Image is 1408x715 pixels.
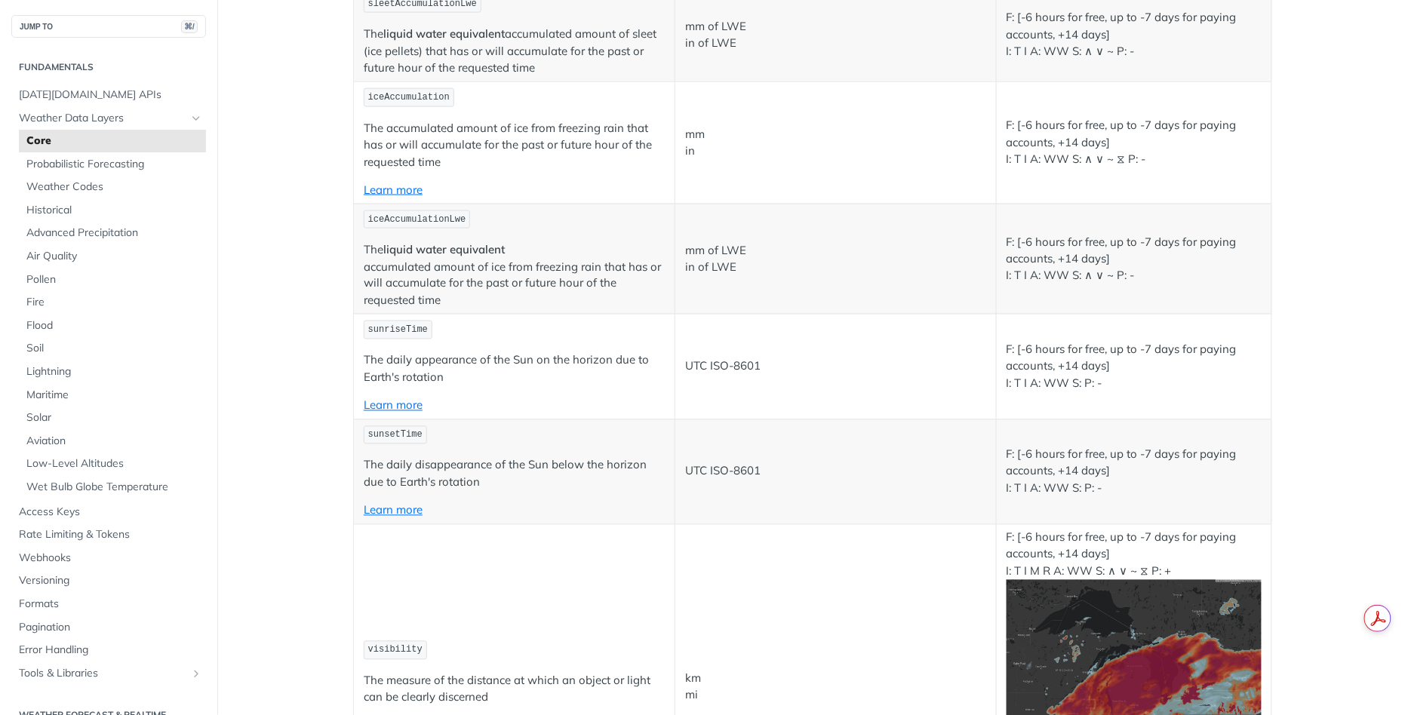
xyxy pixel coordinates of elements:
[26,341,202,356] span: Soil
[26,249,202,264] span: Air Quality
[11,107,206,130] a: Weather Data LayersHide subpages for Weather Data Layers
[26,226,202,241] span: Advanced Precipitation
[368,92,450,103] span: iceAccumulation
[19,407,206,429] a: Solar
[19,666,186,681] span: Tools & Libraries
[364,183,423,197] a: Learn more
[26,203,202,218] span: Historical
[26,157,202,172] span: Probabilistic Forecasting
[26,180,202,195] span: Weather Codes
[364,457,665,491] p: The daily disappearance of the Sun below the horizon due to Earth's rotation
[19,291,206,314] a: Fire
[19,337,206,360] a: Soil
[19,384,206,407] a: Maritime
[19,527,202,542] span: Rate Limiting & Tokens
[364,503,423,517] a: Learn more
[19,430,206,453] a: Aviation
[19,620,202,635] span: Pagination
[19,222,206,244] a: Advanced Precipitation
[19,199,206,222] a: Historical
[26,318,202,333] span: Flood
[19,551,202,566] span: Webhooks
[685,126,986,160] p: mm in
[685,463,986,480] p: UTC ISO-8601
[19,111,186,126] span: Weather Data Layers
[11,60,206,74] h2: Fundamentals
[26,434,202,449] span: Aviation
[26,480,202,495] span: Wet Bulb Globe Temperature
[26,388,202,403] span: Maritime
[685,358,986,376] p: UTC ISO-8601
[11,84,206,106] a: [DATE][DOMAIN_NAME] APIs
[19,573,202,588] span: Versioning
[190,667,202,680] button: Show subpages for Tools & Libraries
[364,673,665,707] p: The measure of the distance at which an object or light can be clearly discerned
[19,597,202,612] span: Formats
[368,645,423,655] span: visibility
[11,501,206,523] a: Access Keys
[1007,446,1262,498] p: F: [-6 hours for free, up to -7 days for paying accounts, +14 days] I: T I A: WW S: P: -
[368,214,466,225] span: iceAccumulationLwe
[19,315,206,337] a: Flood
[364,120,665,171] p: The accumulated amount of ice from freezing rain that has or will accumulate for the past or futu...
[383,26,505,41] strong: liquid water equivalent
[19,176,206,198] a: Weather Codes
[368,430,423,440] span: sunsetTime
[11,547,206,569] a: Webhooks
[26,456,202,471] span: Low-Level Altitudes
[190,112,202,124] button: Hide subpages for Weather Data Layers
[383,242,505,256] strong: liquid water equivalent
[19,245,206,268] a: Air Quality
[1007,234,1262,285] p: F: [-6 hours for free, up to -7 days for paying accounts, +14 days] I: T I A: WW S: ∧ ∨ ~ P: -
[19,505,202,520] span: Access Keys
[11,569,206,592] a: Versioning
[26,133,202,149] span: Core
[26,364,202,379] span: Lightning
[19,361,206,383] a: Lightning
[19,453,206,475] a: Low-Level Altitudes
[11,662,206,685] a: Tools & LibrariesShow subpages for Tools & Libraries
[364,26,665,77] p: The accumulated amount of sleet (ice pellets) that has or will accumulate for the past or future ...
[685,18,986,52] p: mm of LWE in of LWE
[685,671,986,704] p: km mi
[19,643,202,658] span: Error Handling
[364,241,665,309] p: The accumulated amount of ice from freezing rain that has or will accumulate for the past or futu...
[368,325,428,336] span: sunriseTime
[11,523,206,546] a: Rate Limiting & Tokens
[19,87,202,103] span: [DATE][DOMAIN_NAME] APIs
[364,352,665,386] p: The daily appearance of the Sun on the horizon due to Earth's rotation
[1007,649,1262,663] span: Expand image
[19,476,206,499] a: Wet Bulb Globe Temperature
[11,593,206,615] a: Formats
[181,20,198,33] span: ⌘/
[11,616,206,639] a: Pagination
[26,272,202,287] span: Pollen
[1007,117,1262,168] p: F: [-6 hours for free, up to -7 days for paying accounts, +14 days] I: T I A: WW S: ∧ ∨ ~ ⧖ P: -
[19,269,206,291] a: Pollen
[1007,342,1262,393] p: F: [-6 hours for free, up to -7 days for paying accounts, +14 days] I: T I A: WW S: P: -
[26,295,202,310] span: Fire
[364,398,423,413] a: Learn more
[11,639,206,661] a: Error Handling
[1007,9,1262,60] p: F: [-6 hours for free, up to -7 days for paying accounts, +14 days] I: T I A: WW S: ∧ ∨ ~ P: -
[26,410,202,425] span: Solar
[685,242,986,276] p: mm of LWE in of LWE
[11,15,206,38] button: JUMP TO⌘/
[19,153,206,176] a: Probabilistic Forecasting
[19,130,206,152] a: Core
